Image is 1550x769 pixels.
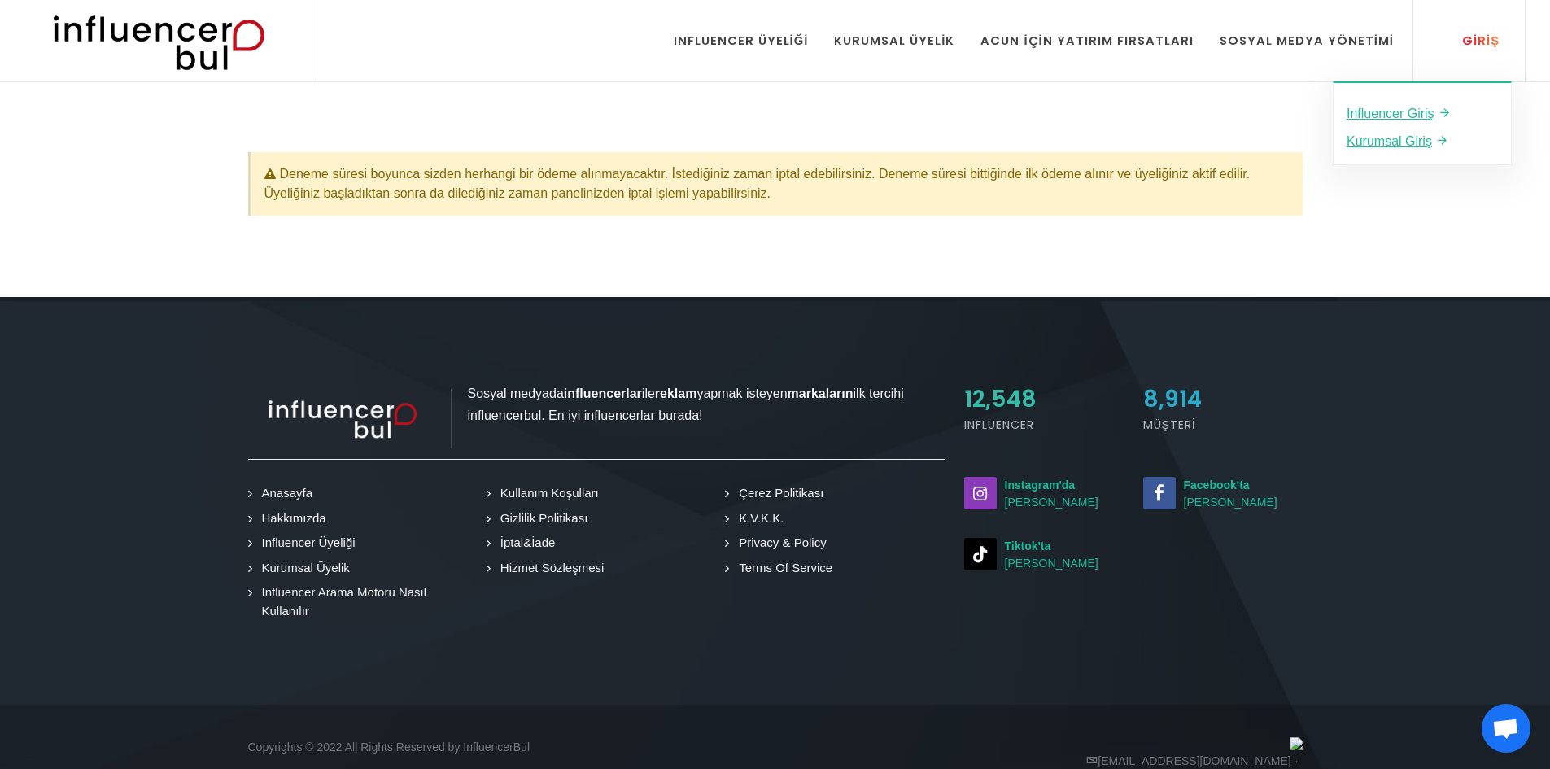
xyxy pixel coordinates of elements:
[980,32,1193,50] div: Acun İçin Yatırım Fırsatları
[491,559,607,578] a: Hizmet Sözleşmesi
[1347,130,1498,151] a: Kurumsal Giriş
[964,417,1124,434] h5: Influencer
[964,383,1037,415] span: 12,548
[248,382,945,426] p: Sosyal medyada ile yapmak isteyen ilk tercihi influencerbul. En iyi influencerlar burada!
[1143,477,1303,511] a: Facebook'ta[PERSON_NAME]
[729,509,786,528] a: K.V.K.K.
[252,534,358,553] a: Influencer Üyeliği
[252,559,352,578] a: Kurumsal Üyelik
[1143,383,1202,415] span: 8,914
[248,389,452,448] img: influencer_light.png
[674,32,809,50] div: Influencer Üyeliği
[1220,32,1394,50] div: Sosyal Medya Yönetimi
[1143,477,1303,511] small: [PERSON_NAME]
[1143,417,1303,434] h5: Müşteri
[252,509,329,528] a: Hakkımızda
[1005,478,1076,492] strong: Instagram'da
[1444,32,1500,50] div: Giriş
[564,387,642,400] strong: influencerlar
[729,484,826,503] a: Çerez Politikası
[655,387,697,400] strong: reklam
[1347,107,1434,120] u: Influencer Giriş
[252,484,316,503] a: Anasayfa
[1347,103,1498,124] a: Influencer Giriş
[964,477,1124,511] a: Instagram'da[PERSON_NAME]
[491,484,601,503] a: Kullanım Koşulları
[729,534,829,553] a: Privacy & Policy
[1347,134,1432,148] u: Kurumsal Giriş
[251,152,1303,216] div: Deneme süresi boyunca sizden herhangi bir ödeme alınmayacaktır. İstediğiniz zaman iptal edebilirs...
[1005,540,1051,553] strong: Tiktok'ta
[1184,478,1250,492] strong: Facebook'ta
[834,32,954,50] div: Kurumsal Üyelik
[1482,704,1530,753] div: Açık sohbet
[964,538,1124,572] a: Tiktok'ta[PERSON_NAME]
[964,538,1124,572] small: [PERSON_NAME]
[491,509,591,528] a: Gizlilik Politikası
[1290,737,1303,750] img: logo_band_white@1x.png
[491,534,558,553] a: İptal&İade
[964,477,1124,511] small: [PERSON_NAME]
[729,559,835,578] a: Terms Of Service
[788,387,854,400] strong: markaların
[252,583,467,620] a: Influencer Arama Motoru Nasıl Kullanılır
